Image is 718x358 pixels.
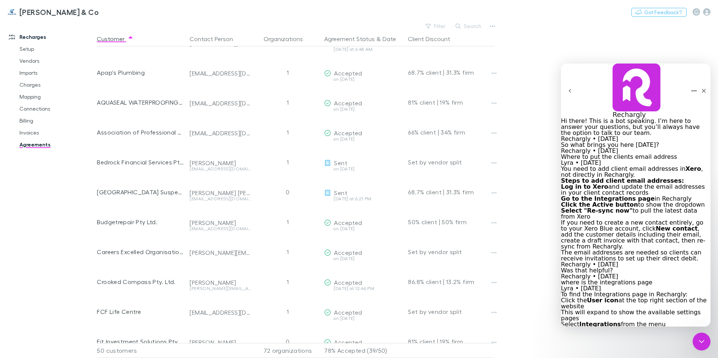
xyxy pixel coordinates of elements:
div: on [DATE] [324,256,402,261]
div: 1 [254,147,321,177]
h3: [PERSON_NAME] & Co [19,7,99,16]
div: on [DATE] [324,316,402,321]
div: 1 [254,87,321,117]
span: Accepted [334,219,362,226]
div: [PERSON_NAME] [190,279,251,286]
div: [EMAIL_ADDRESS][DOMAIN_NAME] [190,226,251,231]
div: [PERSON_NAME] [190,159,251,167]
div: [EMAIL_ADDRESS][DOMAIN_NAME] [190,99,251,107]
iframe: Intercom live chat [693,333,711,351]
div: 1 [254,267,321,297]
div: on [DATE] [324,77,402,81]
div: [PERSON_NAME] [PERSON_NAME] [190,189,251,197]
div: 1 [254,58,321,87]
a: Billing [12,115,101,127]
div: [EMAIL_ADDRESS][DOMAIN_NAME] [190,129,251,137]
div: 81% client | 19% firm [408,327,495,357]
div: [PERSON_NAME] [190,339,251,346]
div: Apap's Plumbing [97,58,184,87]
button: Date [383,31,396,46]
a: Imports [12,67,101,79]
div: 50 customers [97,343,187,358]
a: Agreements [12,139,101,151]
img: Cruz & Co's Logo [7,7,16,16]
a: [PERSON_NAME] & Co [3,3,103,21]
div: [DATE] at 12:46 PM [324,286,402,291]
div: [PERSON_NAME][EMAIL_ADDRESS][DOMAIN_NAME] [190,249,251,256]
span: Sent [334,159,347,166]
button: Got Feedback? [631,8,687,17]
a: Recharges [1,31,101,43]
div: 68.7% client | 31.3% firm [408,177,495,207]
div: & [324,31,402,46]
div: [EMAIL_ADDRESS][DOMAIN_NAME] [190,309,251,316]
div: 0 [254,177,321,207]
a: Mapping [12,91,101,103]
div: [EMAIL_ADDRESS][DOMAIN_NAME] [190,197,251,201]
span: Accepted [334,129,362,136]
a: Vendors [12,55,101,67]
span: Accepted [334,99,362,107]
div: 86.8% client | 13.2% firm [408,267,495,297]
div: Careers Excelled Organisational Psychology Pty Ltd [97,237,184,267]
div: [PERSON_NAME][EMAIL_ADDRESS][DOMAIN_NAME] [190,286,251,291]
div: Set by vendor split [408,147,495,177]
div: on [DATE] [324,226,402,231]
b: Integrations [18,257,60,264]
span: Accepted [334,249,362,256]
div: 50% client | 50% firm [408,207,495,237]
div: Bedrock Financial Services Pty. Ltd. [97,147,184,177]
div: 68.7% client | 31.3% firm [408,58,495,87]
div: Association of Professional Social Compliance Auditors, Inc. [97,117,184,147]
div: [EMAIL_ADDRESS][DOMAIN_NAME] [190,70,251,77]
button: Filter [422,22,450,31]
a: Setup [12,43,101,55]
div: Set by vendor split [408,297,495,327]
div: on [DATE] [324,167,402,171]
div: [DATE] at 6:48 AM [324,47,402,52]
div: 0 [254,327,321,357]
a: Charges [12,79,101,91]
p: 78% Accepted (39/50) [324,343,402,358]
button: Agreement Status [324,31,375,46]
span: Accepted [334,279,362,286]
div: Set by vendor split [408,237,495,267]
div: Budgetrepair Pty Ltd. [97,207,184,237]
button: Customer [97,31,134,46]
span: Sent [334,189,347,196]
div: [DATE] at 6:21 PM [324,197,402,201]
div: 66% client | 34% firm [408,117,495,147]
span: Accepted [334,70,362,77]
div: 1 [254,297,321,327]
div: 81% client | 19% firm [408,87,495,117]
a: Connections [12,103,101,115]
div: Crooked Compass Pty. Ltd. [97,267,184,297]
div: [PERSON_NAME] [190,219,251,226]
div: on [DATE] [324,137,402,141]
div: [GEOGRAPHIC_DATA] Suspension Pty Ltd [97,177,184,207]
a: Invoices [12,127,101,139]
span: Accepted [334,339,362,346]
button: Search [452,22,486,31]
div: 72 organizations [254,343,321,358]
button: Organizations [264,31,312,46]
div: Fit Investment Solutions Pty Ltd [97,327,184,357]
span: Accepted [334,309,362,316]
div: FCF Life Centre [97,297,184,327]
div: [EMAIL_ADDRESS][DOMAIN_NAME] [190,167,251,171]
div: 1 [254,117,321,147]
button: Contact Person [190,31,242,46]
button: Client Discount [408,31,459,46]
iframe: Intercom live chat [561,64,711,327]
div: AQUASEAL WATERPROOFING NSW PTY LTD [97,87,184,117]
div: 1 [254,207,321,237]
div: 1 [254,237,321,267]
div: on [DATE] [324,107,402,111]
